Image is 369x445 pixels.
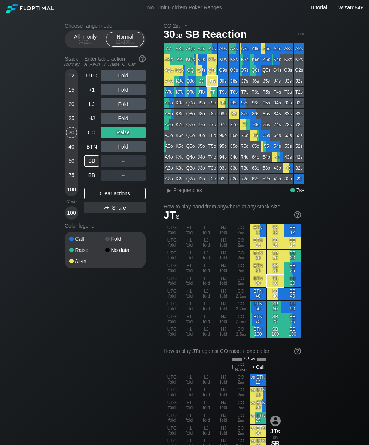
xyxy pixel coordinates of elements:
div: SB 25 [267,262,284,275]
div: 75 [66,170,77,181]
div: 5 – 12 [70,40,101,45]
div: 53o [261,163,272,173]
div: K9o [174,98,185,108]
div: UTG fold [164,237,180,249]
div: JTo [196,87,207,97]
div: BB [84,170,99,181]
div: CO 2 [232,250,249,262]
div: K2o [174,174,185,184]
div: 74s [272,119,283,130]
div: 94s [272,98,283,108]
span: bb [240,243,244,248]
div: A9s [218,43,228,54]
div: QTs [207,65,217,76]
div: T5o [207,141,217,152]
div: 94o [218,152,228,162]
span: bb [175,31,182,39]
div: K4o [174,152,185,162]
div: KQs [185,54,196,65]
div: T8s [229,87,239,97]
div: A2o [164,174,174,184]
div: J6s [250,76,261,86]
span: bb [240,255,244,260]
div: Q6s [250,65,261,76]
div: 15 [66,84,77,95]
div: A3o [164,163,174,173]
div: LJ fold [198,275,215,287]
div: 82s [294,109,304,119]
div: A3s [283,43,293,54]
div: LJ fold [198,262,215,275]
div: BTN 30 [250,275,266,287]
div: Stack [62,53,81,70]
div: 95o [218,141,228,152]
div: 93o [218,163,228,173]
h2: How to play hand from anywhere at any stack size [164,204,301,210]
div: 85o [229,141,239,152]
div: HJ fold [215,250,232,262]
div: Tourney [62,62,81,67]
div: +1 fold [181,288,198,300]
div: 44 [272,152,283,162]
div: CO 2.2 [232,301,249,313]
div: J7s [240,76,250,86]
span: 30 [162,29,183,41]
div: CO [84,127,99,138]
img: help.32db89a4.svg [293,211,302,219]
div: CO 2.1 [232,288,249,300]
div: 96o [218,130,228,141]
div: Fold [101,70,146,81]
div: Q7s [240,65,250,76]
div: +1 [84,84,99,95]
div: K5o [174,141,185,152]
div: A8o [164,109,174,119]
div: A5s [261,43,272,54]
div: +1 fold [181,275,198,287]
div: BB 15 [284,237,301,249]
div: J4o [196,152,207,162]
div: 64o [250,152,261,162]
div: K2s [294,54,304,65]
div: A2s [294,43,304,54]
div: Raise [69,247,105,253]
div: KTo [174,87,185,97]
img: help.32db89a4.svg [293,347,302,355]
div: BB 25 [284,262,301,275]
div: Q9s [218,65,228,76]
div: J4s [272,76,283,86]
span: bb [299,187,304,193]
div: UTG [84,70,99,81]
div: Q5s [261,65,272,76]
div: 97s [240,98,250,108]
div: J9o [196,98,207,108]
span: s [176,212,179,220]
div: 73s [283,119,293,130]
div: J6o [196,130,207,141]
div: AKo [164,54,174,65]
div: A6s [250,43,261,54]
div: Q5o [185,141,196,152]
span: SB Reaction [184,29,248,41]
div: QTo [185,87,196,97]
div: 63o [250,163,261,173]
div: LJ fold [198,237,215,249]
div: BTN 15 [250,237,266,249]
div: 100 [66,207,77,219]
div: 33 [283,163,293,173]
div: K6s [250,54,261,65]
div: 54o [261,152,272,162]
div: BB 40 [284,288,301,300]
div: Raise [101,127,146,138]
div: T8o [207,109,217,119]
div: BB 30 [284,275,301,287]
div: 53s [283,141,293,152]
div: ▾ [336,3,364,12]
div: 43o [272,163,283,173]
div: 75s [261,119,272,130]
div: J2o [196,174,207,184]
div: AA [164,43,174,54]
span: bb [88,40,92,45]
div: 97o [218,119,228,130]
div: 87o [229,119,239,130]
div: K8o [174,109,185,119]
